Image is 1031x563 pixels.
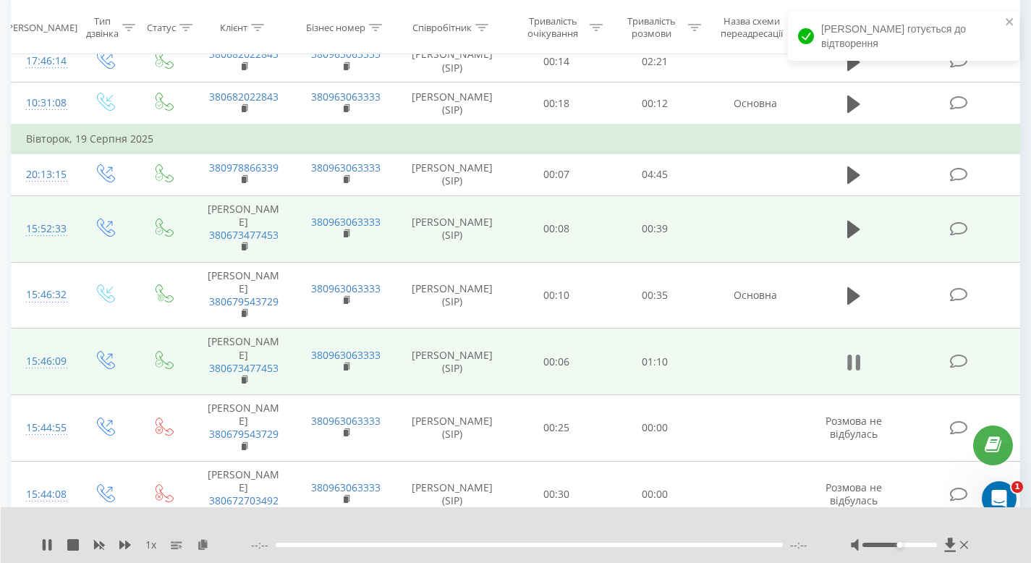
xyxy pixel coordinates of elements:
[788,12,1019,61] div: [PERSON_NAME] готується до відтворення
[606,195,704,262] td: 00:39
[26,89,60,117] div: 10:31:08
[12,124,1020,153] td: Вівторок, 19 Серпня 2025
[209,494,279,507] a: 380672703492
[311,281,381,295] a: 380963063333
[412,21,472,33] div: Співробітник
[1011,481,1023,493] span: 1
[397,329,507,395] td: [PERSON_NAME] (SIP)
[507,195,606,262] td: 00:08
[209,295,279,308] a: 380679543729
[26,215,60,243] div: 15:52:33
[397,82,507,125] td: [PERSON_NAME] (SIP)
[606,461,704,528] td: 00:00
[209,161,279,174] a: 380978866339
[826,481,882,507] span: Розмова не відбулась
[507,41,606,82] td: 00:14
[311,215,381,229] a: 380963063333
[718,15,787,40] div: Назва схеми переадресації
[606,395,704,462] td: 00:00
[311,414,381,428] a: 380963063333
[982,481,1017,516] iframe: Intercom live chat
[606,41,704,82] td: 02:21
[790,538,807,552] span: --:--
[507,329,606,395] td: 00:06
[4,21,77,33] div: [PERSON_NAME]
[397,195,507,262] td: [PERSON_NAME] (SIP)
[26,47,60,75] div: 17:46:14
[86,15,119,40] div: Тип дзвінка
[704,262,807,329] td: Основна
[897,542,903,548] div: Accessibility label
[520,15,585,40] div: Тривалість очікування
[26,481,60,509] div: 15:44:08
[145,538,156,552] span: 1 x
[311,161,381,174] a: 380963063333
[192,395,295,462] td: [PERSON_NAME]
[192,329,295,395] td: [PERSON_NAME]
[192,461,295,528] td: [PERSON_NAME]
[209,47,279,61] a: 380682022843
[311,90,381,103] a: 380963063333
[397,41,507,82] td: [PERSON_NAME] (SIP)
[507,395,606,462] td: 00:25
[209,228,279,242] a: 380673477453
[311,47,381,61] a: 380963063333
[606,262,704,329] td: 00:35
[26,347,60,376] div: 15:46:09
[209,90,279,103] a: 380682022843
[311,481,381,494] a: 380963063333
[397,262,507,329] td: [PERSON_NAME] (SIP)
[311,348,381,362] a: 380963063333
[606,153,704,195] td: 04:45
[147,21,176,33] div: Статус
[26,414,60,442] div: 15:44:55
[507,461,606,528] td: 00:30
[606,329,704,395] td: 01:10
[1005,16,1015,30] button: close
[619,15,684,40] div: Тривалість розмови
[220,21,247,33] div: Клієнт
[306,21,365,33] div: Бізнес номер
[209,361,279,375] a: 380673477453
[507,82,606,125] td: 00:18
[26,161,60,189] div: 20:13:15
[192,195,295,262] td: [PERSON_NAME]
[397,153,507,195] td: [PERSON_NAME] (SIP)
[397,395,507,462] td: [PERSON_NAME] (SIP)
[507,153,606,195] td: 00:07
[397,461,507,528] td: [PERSON_NAME] (SIP)
[192,262,295,329] td: [PERSON_NAME]
[704,82,807,125] td: Основна
[251,538,276,552] span: --:--
[209,427,279,441] a: 380679543729
[606,82,704,125] td: 00:12
[507,262,606,329] td: 00:10
[26,281,60,309] div: 15:46:32
[826,414,882,441] span: Розмова не відбулась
